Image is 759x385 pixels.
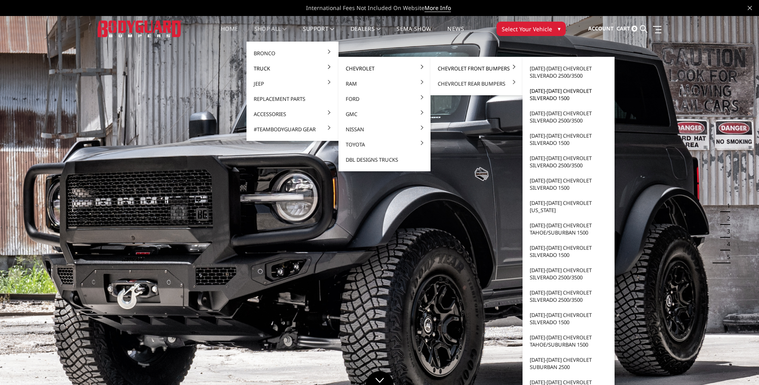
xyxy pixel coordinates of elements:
a: Cart 0 [617,18,637,40]
a: SEMA Show [397,26,431,42]
a: #TeamBodyguard Gear [250,122,335,137]
span: 0 [631,26,637,32]
a: Toyota [342,137,427,152]
a: [DATE]-[DATE] Chevrolet Silverado 2500/3500 [526,150,611,173]
button: 5 of 5 [722,251,730,263]
a: Replacement Parts [250,91,335,106]
a: Account [588,18,614,40]
a: Dealers [350,26,381,42]
button: 3 of 5 [722,225,730,238]
a: Support [303,26,334,42]
img: BODYGUARD BUMPERS [98,20,182,37]
a: Ram [342,76,427,91]
a: [DATE]-[DATE] Chevrolet Silverado 2500/3500 [526,61,611,83]
a: DBL Designs Trucks [342,152,427,167]
a: [DATE]-[DATE] Chevrolet Silverado 2500/3500 [526,285,611,307]
a: [DATE]-[DATE] Chevrolet Suburban 2500 [526,352,611,375]
a: Nissan [342,122,427,137]
a: shop all [254,26,287,42]
a: Accessories [250,106,335,122]
a: Chevrolet Front Bumpers [434,61,519,76]
iframe: Chat Widget [719,347,759,385]
a: News [447,26,464,42]
a: [DATE]-[DATE] Chevrolet Tahoe/Suburban 1500 [526,218,611,240]
a: Chevrolet Rear Bumpers [434,76,519,91]
a: [DATE]-[DATE] Chevrolet Silverado 1500 [526,83,611,106]
a: Truck [250,61,335,76]
span: Select Your Vehicle [502,25,552,33]
a: Chevrolet [342,61,427,76]
a: Click to Down [366,371,394,385]
a: Bronco [250,46,335,61]
a: [DATE]-[DATE] Chevrolet [US_STATE] [526,195,611,218]
a: [DATE]-[DATE] Chevrolet Silverado 1500 [526,307,611,330]
button: 4 of 5 [722,238,730,251]
a: [DATE]-[DATE] Chevrolet Tahoe/Suburban 1500 [526,330,611,352]
a: Home [221,26,238,42]
a: Ford [342,91,427,106]
span: ▾ [558,24,561,33]
a: [DATE]-[DATE] Chevrolet Silverado 1500 [526,240,611,263]
button: 1 of 5 [722,199,730,212]
button: 2 of 5 [722,212,730,225]
a: [DATE]-[DATE] Chevrolet Silverado 2500/3500 [526,263,611,285]
a: GMC [342,106,427,122]
a: Jeep [250,76,335,91]
a: More Info [425,4,451,12]
span: Cart [617,25,630,32]
a: [DATE]-[DATE] Chevrolet Silverado 1500 [526,173,611,195]
span: Account [588,25,614,32]
button: Select Your Vehicle [497,22,566,36]
a: [DATE]-[DATE] Chevrolet Silverado 1500 [526,128,611,150]
a: [DATE]-[DATE] Chevrolet Silverado 2500/3500 [526,106,611,128]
